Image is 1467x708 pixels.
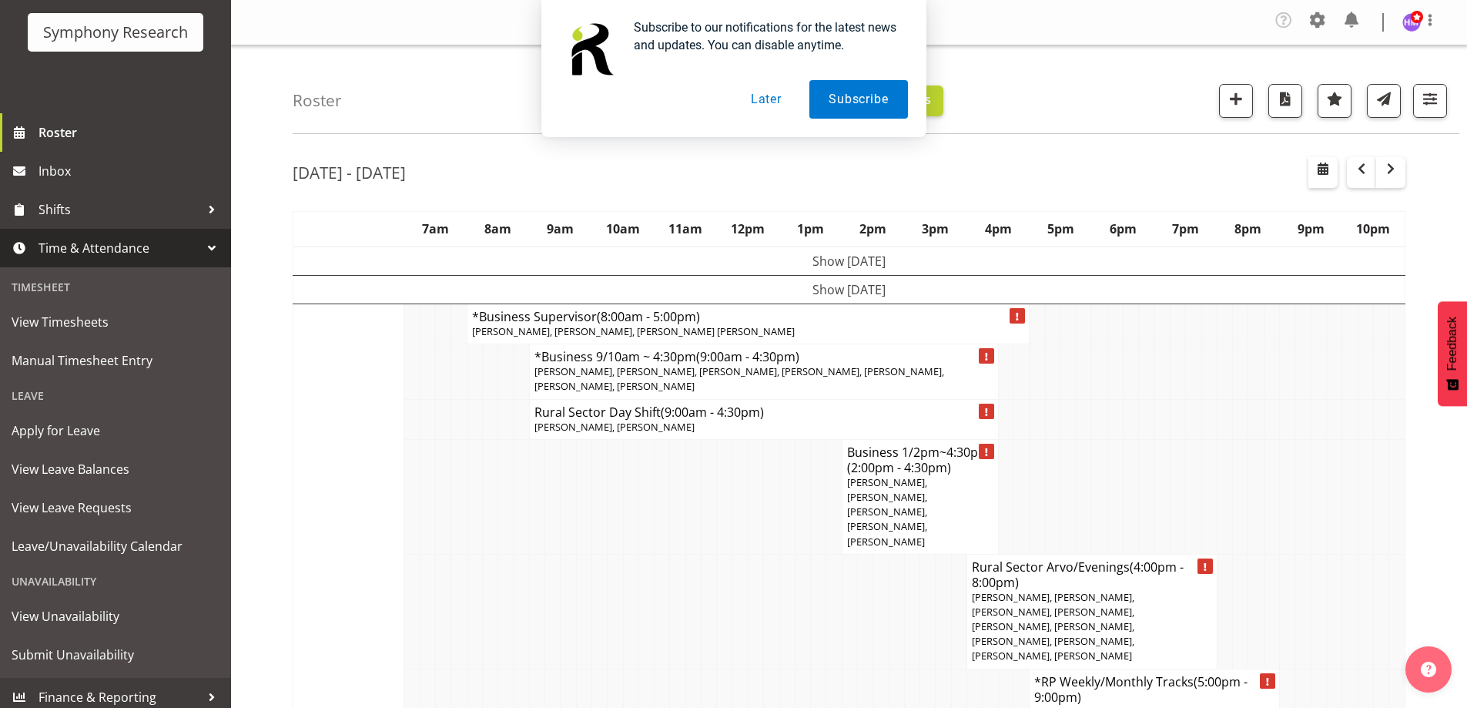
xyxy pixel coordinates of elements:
[12,643,219,666] span: Submit Unavailability
[4,527,227,565] a: Leave/Unavailability Calendar
[293,163,406,183] h2: [DATE] - [DATE]
[560,18,621,80] img: notification icon
[534,420,695,434] span: [PERSON_NAME], [PERSON_NAME]
[732,80,801,119] button: Later
[4,411,227,450] a: Apply for Leave
[1280,212,1342,247] th: 9pm
[717,212,779,247] th: 12pm
[467,212,529,247] th: 8am
[293,276,1405,304] td: Show [DATE]
[534,404,993,420] h4: Rural Sector Day Shift
[972,559,1212,590] h4: Rural Sector Arvo/Evenings
[39,198,200,221] span: Shifts
[472,324,795,338] span: [PERSON_NAME], [PERSON_NAME], [PERSON_NAME] [PERSON_NAME]
[904,212,966,247] th: 3pm
[972,559,1184,591] span: (4:00pm - 8:00pm)
[597,308,700,325] span: (8:00am - 5:00pm)
[472,309,1025,324] h4: *Business Supervisor
[39,237,200,260] span: Time & Attendance
[1034,674,1274,705] h4: *RP Weekly/Monthly Tracks
[972,590,1134,663] span: [PERSON_NAME], [PERSON_NAME], [PERSON_NAME], [PERSON_NAME], [PERSON_NAME], [PERSON_NAME], [PERSON...
[1217,212,1279,247] th: 8pm
[1342,212,1405,247] th: 10pm
[809,80,907,119] button: Subscribe
[12,310,219,334] span: View Timesheets
[12,496,219,519] span: View Leave Requests
[12,605,219,628] span: View Unavailability
[847,475,927,549] span: [PERSON_NAME], [PERSON_NAME], [PERSON_NAME], [PERSON_NAME], [PERSON_NAME]
[1445,317,1459,371] span: Feedback
[842,212,904,247] th: 2pm
[1030,212,1092,247] th: 5pm
[847,445,993,475] h4: Business 1/2pm~4:30p...
[534,364,944,393] span: [PERSON_NAME], [PERSON_NAME], [PERSON_NAME], [PERSON_NAME], [PERSON_NAME], [PERSON_NAME], [PERSON...
[4,341,227,380] a: Manual Timesheet Entry
[4,597,227,636] a: View Unavailability
[621,18,908,54] div: Subscribe to our notifications for the latest news and updates. You can disable anytime.
[696,348,799,365] span: (9:00am - 4:30pm)
[404,212,467,247] th: 7am
[1092,212,1154,247] th: 6pm
[534,349,993,364] h4: *Business 9/10am ~ 4:30pm
[4,271,227,303] div: Timesheet
[529,212,591,247] th: 9am
[4,450,227,488] a: View Leave Balances
[12,458,219,481] span: View Leave Balances
[12,419,219,442] span: Apply for Leave
[655,212,717,247] th: 11am
[4,636,227,674] a: Submit Unavailability
[1034,673,1248,706] span: (5:00pm - 9:00pm)
[779,212,842,247] th: 1pm
[4,303,227,341] a: View Timesheets
[39,159,223,183] span: Inbox
[4,488,227,527] a: View Leave Requests
[12,349,219,372] span: Manual Timesheet Entry
[847,459,951,476] span: (2:00pm - 4:30pm)
[1154,212,1217,247] th: 7pm
[1421,662,1436,677] img: help-xxl-2.png
[967,212,1030,247] th: 4pm
[4,565,227,597] div: Unavailability
[293,247,1405,276] td: Show [DATE]
[1308,157,1338,188] button: Select a specific date within the roster.
[1438,301,1467,406] button: Feedback - Show survey
[12,535,219,558] span: Leave/Unavailability Calendar
[591,212,654,247] th: 10am
[4,380,227,411] div: Leave
[661,404,764,421] span: (9:00am - 4:30pm)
